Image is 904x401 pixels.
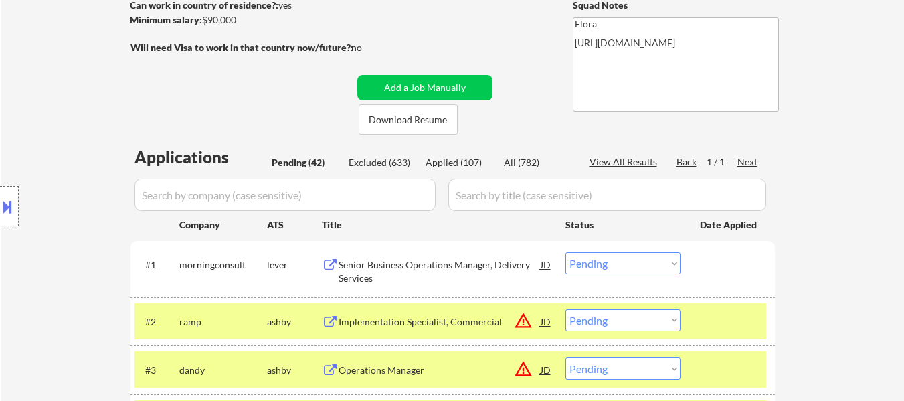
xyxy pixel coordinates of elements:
[504,156,571,169] div: All (782)
[700,218,759,232] div: Date Applied
[676,155,698,169] div: Back
[514,311,533,330] button: warning_amber
[339,258,541,285] div: Senior Business Operations Manager, Delivery Services
[351,41,389,54] div: no
[359,104,458,135] button: Download Resume
[339,315,541,329] div: Implementation Specialist, Commercial
[339,364,541,377] div: Operations Manager
[448,179,766,211] input: Search by title (case sensitive)
[539,252,553,276] div: JD
[179,364,267,377] div: dandy
[349,156,416,169] div: Excluded (633)
[267,315,322,329] div: ashby
[590,155,661,169] div: View All Results
[130,13,353,27] div: $90,000
[134,179,436,211] input: Search by company (case sensitive)
[514,359,533,378] button: warning_amber
[272,156,339,169] div: Pending (42)
[130,42,353,53] strong: Will need Visa to work in that country now/future?:
[539,309,553,333] div: JD
[357,75,492,100] button: Add a Job Manually
[565,212,681,236] div: Status
[426,156,492,169] div: Applied (107)
[267,218,322,232] div: ATS
[267,258,322,272] div: lever
[322,218,553,232] div: Title
[145,364,169,377] div: #3
[130,14,202,25] strong: Minimum salary:
[539,357,553,382] div: JD
[267,364,322,377] div: ashby
[737,155,759,169] div: Next
[707,155,737,169] div: 1 / 1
